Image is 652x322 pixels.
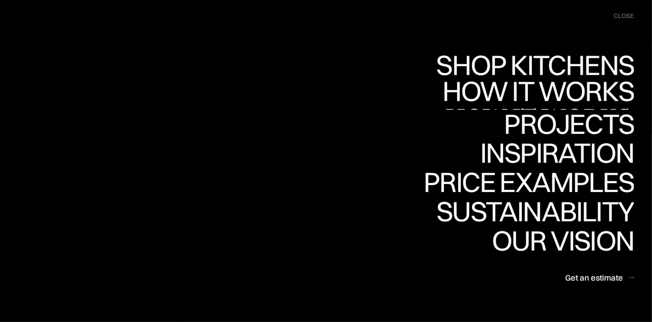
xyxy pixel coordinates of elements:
[565,267,634,287] a: Get an estimate
[504,138,634,166] div: Projects
[440,81,634,110] a: How it worksHow it works
[469,139,634,168] a: InspirationInspiration
[432,51,634,79] div: Shop Kitchens
[485,227,634,256] a: Our visionOur vision
[485,227,634,255] div: Our vision
[605,8,634,24] div: menu
[469,167,634,195] div: Inspiration
[613,12,634,20] div: close
[504,109,634,138] div: Projects
[424,168,634,197] a: Price examplesPrice examples
[430,197,634,227] a: SustainabilitySustainability
[440,77,634,105] div: How it works
[432,51,634,81] a: Shop KitchensShop Kitchens
[424,168,634,196] div: Price examples
[430,197,634,225] div: Sustainability
[469,139,634,167] div: Inspiration
[424,196,634,224] div: Price examples
[565,272,623,283] div: Get an estimate
[432,79,634,107] div: Shop Kitchens
[504,109,634,139] a: ProjectsProjects
[430,225,634,253] div: Sustainability
[485,255,634,283] div: Our vision
[440,105,634,133] div: How it works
